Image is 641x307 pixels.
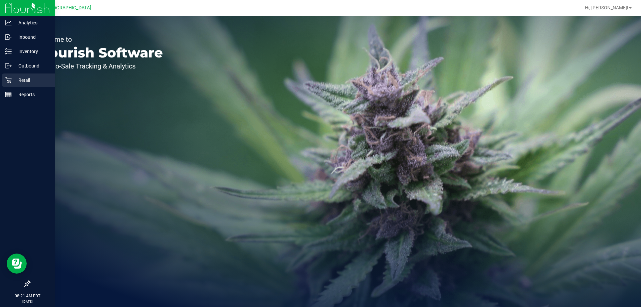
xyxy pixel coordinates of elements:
[3,299,52,304] p: [DATE]
[12,91,52,99] p: Reports
[5,77,12,84] inline-svg: Retail
[7,254,27,274] iframe: Resource center
[12,33,52,41] p: Inbound
[36,46,163,59] p: Flourish Software
[5,91,12,98] inline-svg: Reports
[5,34,12,40] inline-svg: Inbound
[12,76,52,84] p: Retail
[12,47,52,55] p: Inventory
[3,293,52,299] p: 08:21 AM EDT
[5,62,12,69] inline-svg: Outbound
[12,62,52,70] p: Outbound
[5,48,12,55] inline-svg: Inventory
[5,19,12,26] inline-svg: Analytics
[585,5,628,10] span: Hi, [PERSON_NAME]!
[36,36,163,43] p: Welcome to
[36,63,163,69] p: Seed-to-Sale Tracking & Analytics
[12,19,52,27] p: Analytics
[45,5,91,11] span: [GEOGRAPHIC_DATA]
